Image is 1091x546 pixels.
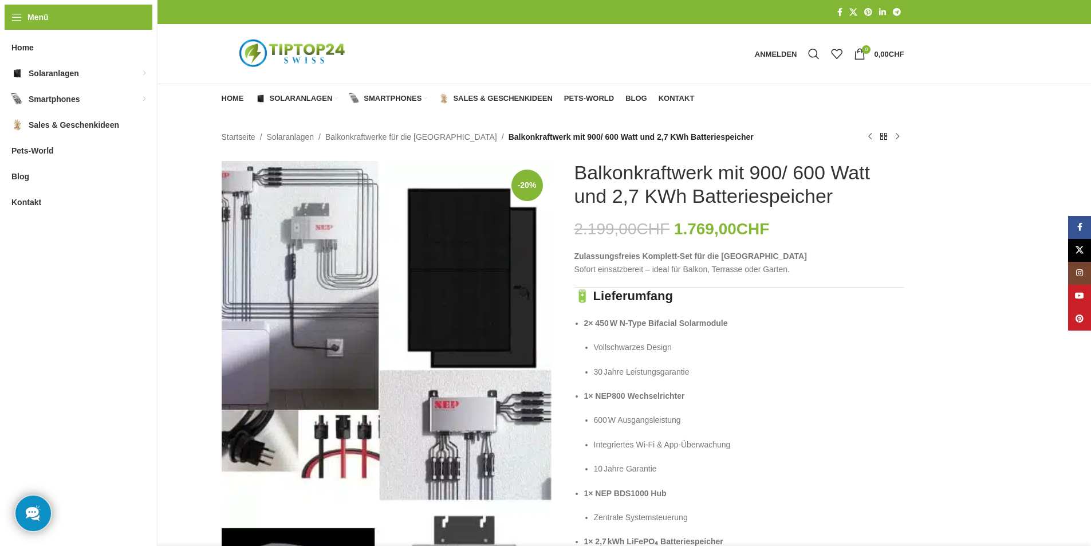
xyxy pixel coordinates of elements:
[29,115,119,135] span: Sales & Geschenkideen
[874,50,904,58] bdi: 0,00
[222,131,754,143] nav: Breadcrumb
[891,130,904,144] a: Nächstes Produkt
[1068,308,1091,331] a: Pinterest Social Link
[11,166,29,187] span: Blog
[29,89,80,109] span: Smartphones
[574,252,807,261] strong: Zulassungsfreies Komplett‑Set für die [GEOGRAPHIC_DATA]
[564,94,614,103] span: Pets-World
[862,45,871,54] span: 0
[439,93,449,104] img: Sales & Geschenkideen
[659,94,695,103] span: Kontakt
[584,489,667,498] strong: 1× NEP BDS1000 Hub
[453,94,552,103] span: Sales & Geschenkideen
[584,391,685,400] strong: 1× NEP800 Wechselrichter
[11,68,23,79] img: Solaranlagen
[564,87,614,110] a: Pets-World
[222,94,244,103] span: Home
[736,220,770,238] span: CHF
[584,319,728,328] strong: 2× 450 W N‑Type Bifacial Solarmodule
[509,131,754,143] span: Balkonkraftwerk mit 900/ 600 Watt und 2,7 KWh Batteriespeicher
[625,94,647,103] span: Blog
[749,42,803,65] a: Anmelden
[364,94,422,103] span: Smartphones
[222,87,244,110] a: Home
[255,93,266,104] img: Solaranlagen
[574,250,904,276] p: Sofort einsatzbereit – ideal für Balkon, Terrasse oder Garten.
[222,131,255,143] a: Startseite
[594,366,904,378] p: 30 Jahre Leistungsgarantie
[584,537,723,546] strong: 1× 2,7 kWh LiFePO₄ Batteriespeicher
[848,42,909,65] a: 0 0,00CHF
[11,93,23,105] img: Smartphones
[861,5,876,20] a: Pinterest Social Link
[594,341,904,353] p: Vollschwarzes Design
[349,87,427,110] a: Smartphones
[1068,285,1091,308] a: YouTube Social Link
[222,49,365,58] a: Logo der Website
[594,414,904,426] p: 600 W Ausgangsleistung
[674,220,770,238] bdi: 1.769,00
[637,220,670,238] span: CHF
[1068,216,1091,239] a: Facebook Social Link
[1068,262,1091,285] a: Instagram Social Link
[802,42,825,65] a: Suche
[574,288,904,305] h3: 🔋 Lieferumfang
[755,50,797,58] span: Anmelden
[659,87,695,110] a: Kontakt
[574,220,670,238] bdi: 2.199,00
[439,87,552,110] a: Sales & Geschenkideen
[29,63,79,84] span: Solaranlagen
[11,140,54,161] span: Pets-World
[255,87,338,110] a: Solaranlagen
[889,50,904,58] span: CHF
[846,5,861,20] a: X Social Link
[216,87,700,110] div: Hauptnavigation
[625,87,647,110] a: Blog
[834,5,846,20] a: Facebook Social Link
[863,130,877,144] a: Vorheriges Produkt
[594,511,904,524] p: Zentrale Systemsteuerung
[325,131,497,143] a: Balkonkraftwerke für die [GEOGRAPHIC_DATA]
[267,131,314,143] a: Solaranlagen
[11,192,41,213] span: Kontakt
[594,438,904,451] p: Integriertes Wi‑Fi & App‑Überwachung
[574,161,904,208] h1: Balkonkraftwerk mit 900/ 600 Watt und 2,7 KWh Batteriespeicher
[889,5,904,20] a: Telegram Social Link
[511,170,543,201] span: -20%
[11,37,34,58] span: Home
[270,94,333,103] span: Solaranlagen
[825,42,848,65] div: Meine Wunschliste
[876,5,889,20] a: LinkedIn Social Link
[1068,239,1091,262] a: X Social Link
[594,462,904,475] p: 10 Jahre Garantie
[11,119,23,131] img: Sales & Geschenkideen
[349,93,360,104] img: Smartphones
[27,11,49,23] span: Menü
